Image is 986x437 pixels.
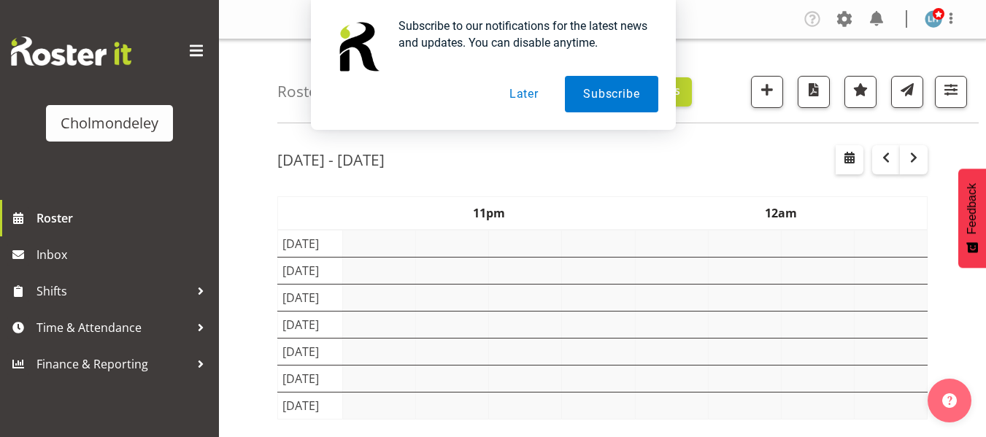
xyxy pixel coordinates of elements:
td: [DATE] [278,365,343,392]
td: [DATE] [278,257,343,284]
button: Select a specific date within the roster. [836,145,863,174]
span: Time & Attendance [36,317,190,339]
td: [DATE] [278,311,343,338]
h2: [DATE] - [DATE] [277,150,385,169]
th: 12am [635,196,928,230]
span: Feedback [966,183,979,234]
img: help-xxl-2.png [942,393,957,408]
td: [DATE] [278,338,343,365]
div: Subscribe to our notifications for the latest news and updates. You can disable anytime. [387,18,658,51]
span: Roster [36,207,212,229]
th: 11pm [343,196,636,230]
img: notification icon [328,18,387,76]
td: [DATE] [278,230,343,258]
td: [DATE] [278,392,343,419]
span: Finance & Reporting [36,353,190,375]
button: Feedback - Show survey [958,169,986,268]
span: Inbox [36,244,212,266]
span: Shifts [36,280,190,302]
button: Subscribe [565,76,658,112]
button: Later [491,76,557,112]
td: [DATE] [278,284,343,311]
